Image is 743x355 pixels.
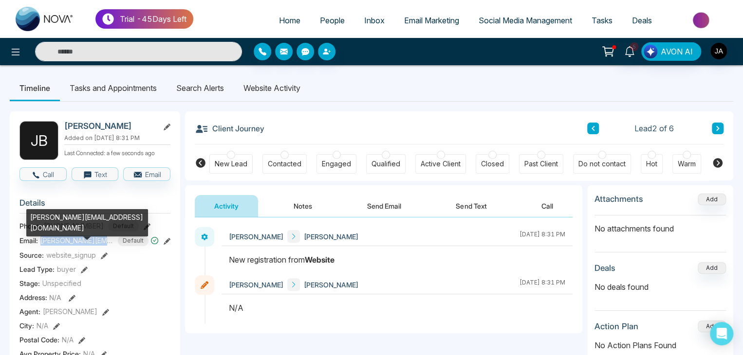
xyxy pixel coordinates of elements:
div: Hot [646,159,657,169]
span: Email: [19,235,38,246]
button: Call [522,195,573,217]
span: Phone: [19,221,41,231]
span: Source: [19,250,44,260]
span: AVON AI [661,46,693,57]
span: Stage: [19,278,40,288]
span: [PERSON_NAME] [304,280,358,290]
p: No attachments found [594,215,726,234]
a: Email Marketing [394,11,469,30]
span: Postal Code : [19,335,59,345]
a: Tasks [582,11,622,30]
div: J B [19,121,58,160]
li: Tasks and Appointments [60,75,167,101]
button: Activity [195,195,258,217]
a: Home [269,11,310,30]
span: Deals [632,16,652,25]
a: 5 [618,42,641,59]
span: Lead 2 of 6 [634,123,674,134]
div: Engaged [322,159,351,169]
button: Send Email [348,195,421,217]
button: Add [698,194,726,205]
span: [PERSON_NAME] [229,280,283,290]
li: Search Alerts [167,75,234,101]
span: Home [279,16,300,25]
button: Email [123,167,170,181]
span: City : [19,320,34,331]
p: Added on [DATE] 8:31 PM [64,134,170,142]
img: Market-place.gif [667,9,737,31]
a: Deals [622,11,662,30]
div: [DATE] 8:31 PM [520,230,565,243]
a: Social Media Management [469,11,582,30]
span: Inbox [364,16,385,25]
button: Call [19,167,67,181]
span: Unspecified [42,278,81,288]
a: Inbox [354,11,394,30]
span: Social Media Management [479,16,572,25]
span: Agent: [19,306,40,317]
button: Notes [274,195,332,217]
span: Email Marketing [404,16,459,25]
h3: Attachments [594,194,643,204]
div: Past Client [524,159,558,169]
img: User Avatar [710,43,727,59]
p: No deals found [594,281,726,293]
span: website_signup [46,250,96,260]
h3: Client Journey [195,121,264,136]
div: Closed [481,159,504,169]
p: Last Connected: a few seconds ago [64,147,170,158]
img: Nova CRM Logo [16,7,74,31]
span: Address: [19,292,61,302]
div: Open Intercom Messenger [710,322,733,345]
div: Active Client [421,159,461,169]
button: Add [698,262,726,274]
h3: Details [19,198,170,213]
div: [DATE] 8:31 PM [520,278,565,291]
div: Do not contact [578,159,626,169]
span: 5 [630,42,638,51]
p: No Action Plans Found [594,339,726,351]
div: [PERSON_NAME][EMAIL_ADDRESS][DOMAIN_NAME] [26,209,148,236]
p: Trial - 45 Days Left [120,13,186,25]
span: [PERSON_NAME] [229,231,283,242]
span: buyer [57,264,76,274]
span: N/A [49,293,61,302]
button: Send Text [436,195,506,217]
span: N/A [62,335,74,345]
div: Qualified [371,159,400,169]
span: Lead Type: [19,264,55,274]
div: Contacted [268,159,301,169]
span: [PERSON_NAME] [43,306,97,317]
img: Lead Flow [644,45,657,58]
button: AVON AI [641,42,701,61]
h3: Action Plan [594,321,638,331]
span: Tasks [592,16,613,25]
h3: Deals [594,263,615,273]
div: Warm [678,159,696,169]
div: New Lead [215,159,247,169]
button: Add [698,320,726,332]
a: People [310,11,354,30]
span: Add [698,195,726,203]
span: [PERSON_NAME] [304,231,358,242]
span: N/A [37,320,48,331]
h2: [PERSON_NAME] [64,121,155,131]
li: Timeline [10,75,60,101]
button: Text [72,167,119,181]
span: People [320,16,345,25]
li: Website Activity [234,75,310,101]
